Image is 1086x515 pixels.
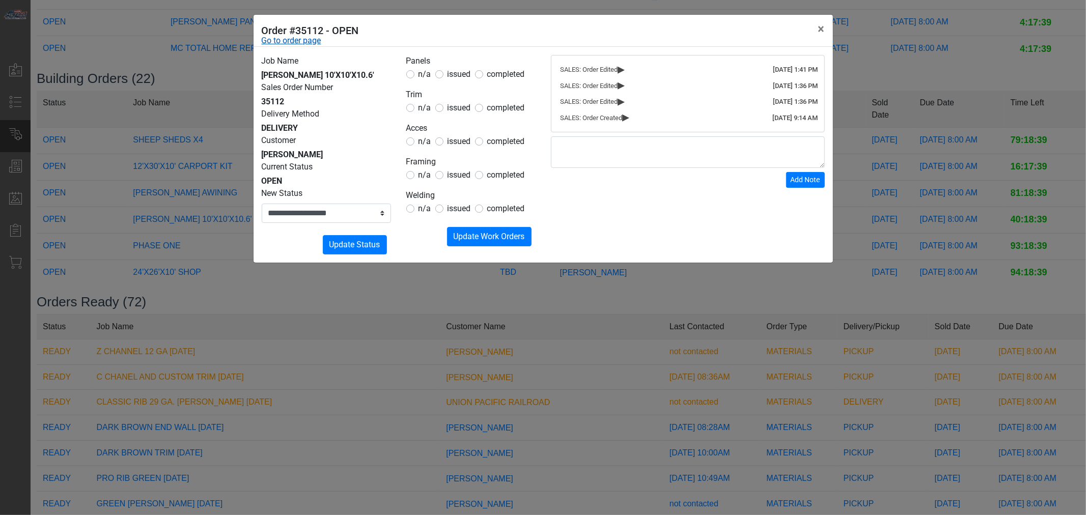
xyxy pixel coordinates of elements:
div: SALES: Order Edited [561,65,815,75]
span: completed [487,69,525,79]
span: n/a [419,204,431,213]
legend: Acces [406,122,536,135]
span: issued [448,69,471,79]
span: completed [487,170,525,180]
span: completed [487,136,525,146]
button: Add Note [786,172,825,188]
span: Add Note [791,176,820,184]
label: New Status [262,187,303,199]
span: ▸ [618,66,625,72]
div: [DATE] 1:36 PM [773,81,818,91]
span: ▸ [618,81,625,88]
a: Go to order page [262,35,321,47]
h5: Order #35112 - OPEN [262,23,359,38]
div: [DATE] 1:41 PM [773,65,818,75]
div: 35112 [262,96,391,108]
div: SALES: Order Created [561,113,815,123]
label: Customer [262,134,296,147]
button: Update Status [323,235,387,254]
span: n/a [419,136,431,146]
span: completed [487,103,525,112]
span: ▸ [618,98,625,104]
div: [DATE] 9:14 AM [773,113,818,123]
span: completed [487,204,525,213]
span: n/a [419,170,431,180]
div: SALES: Order Edited [561,97,815,107]
div: DELIVERY [262,122,391,134]
span: issued [448,136,471,146]
span: ▸ [623,113,630,120]
span: Update Status [329,240,380,249]
legend: Trim [406,89,536,102]
div: OPEN [262,175,391,187]
span: issued [448,204,471,213]
span: issued [448,103,471,112]
label: Sales Order Number [262,81,333,94]
legend: Welding [406,189,536,203]
div: SALES: Order Edited [561,81,815,91]
button: Update Work Orders [447,227,532,246]
label: Current Status [262,161,313,173]
span: [PERSON_NAME] 10'X10'X10.6' [262,70,375,80]
legend: Panels [406,55,536,68]
span: n/a [419,103,431,112]
label: Job Name [262,55,299,67]
span: Update Work Orders [454,232,525,241]
label: Delivery Method [262,108,320,120]
legend: Framing [406,156,536,169]
span: issued [448,170,471,180]
span: n/a [419,69,431,79]
div: [PERSON_NAME] [262,149,391,161]
div: [DATE] 1:36 PM [773,97,818,107]
button: Close [810,15,833,43]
